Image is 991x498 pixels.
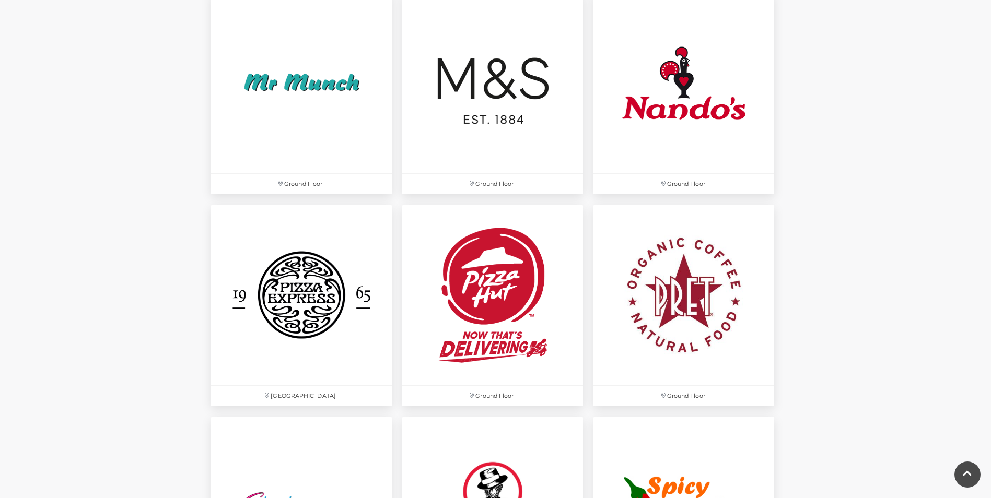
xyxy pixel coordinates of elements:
[211,386,392,406] p: [GEOGRAPHIC_DATA]
[206,199,397,411] a: [GEOGRAPHIC_DATA]
[402,174,583,194] p: Ground Floor
[588,199,779,411] a: Ground Floor
[593,386,774,406] p: Ground Floor
[211,174,392,194] p: Ground Floor
[402,386,583,406] p: Ground Floor
[397,199,588,411] a: Ground Floor
[593,174,774,194] p: Ground Floor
